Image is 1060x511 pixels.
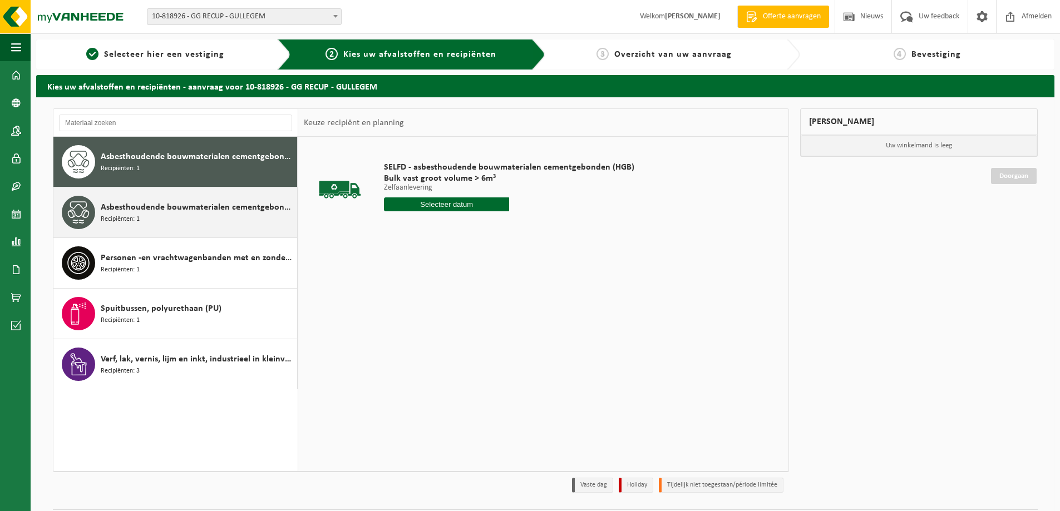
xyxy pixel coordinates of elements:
[53,187,298,238] button: Asbesthoudende bouwmaterialen cementgebonden met isolatie(hechtgebonden) Recipiënten: 1
[614,50,732,59] span: Overzicht van uw aanvraag
[384,197,509,211] input: Selecteer datum
[737,6,829,28] a: Offerte aanvragen
[104,50,224,59] span: Selecteer hier een vestiging
[147,9,341,24] span: 10-818926 - GG RECUP - GULLEGEM
[659,478,783,493] li: Tijdelijk niet toegestaan/période limitée
[101,201,294,214] span: Asbesthoudende bouwmaterialen cementgebonden met isolatie(hechtgebonden)
[101,251,294,265] span: Personen -en vrachtwagenbanden met en zonder velg
[53,137,298,187] button: Asbesthoudende bouwmaterialen cementgebonden (hechtgebonden) Recipiënten: 1
[343,50,496,59] span: Kies uw afvalstoffen en recipiënten
[42,48,269,61] a: 1Selecteer hier een vestiging
[384,162,634,173] span: SELFD - asbesthoudende bouwmaterialen cementgebonden (HGB)
[911,50,961,59] span: Bevestiging
[101,315,140,326] span: Recipiënten: 1
[619,478,653,493] li: Holiday
[36,75,1054,97] h2: Kies uw afvalstoffen en recipiënten - aanvraag voor 10-818926 - GG RECUP - GULLEGEM
[147,8,342,25] span: 10-818926 - GG RECUP - GULLEGEM
[101,302,221,315] span: Spuitbussen, polyurethaan (PU)
[53,289,298,339] button: Spuitbussen, polyurethaan (PU) Recipiënten: 1
[384,184,634,192] p: Zelfaanlevering
[53,339,298,389] button: Verf, lak, vernis, lijm en inkt, industrieel in kleinverpakking Recipiënten: 3
[991,168,1037,184] a: Doorgaan
[665,12,721,21] strong: [PERSON_NAME]
[800,108,1038,135] div: [PERSON_NAME]
[572,478,613,493] li: Vaste dag
[101,214,140,225] span: Recipiënten: 1
[101,150,294,163] span: Asbesthoudende bouwmaterialen cementgebonden (hechtgebonden)
[384,173,634,184] span: Bulk vast groot volume > 6m³
[801,135,1038,156] p: Uw winkelmand is leeg
[326,48,338,60] span: 2
[53,238,298,289] button: Personen -en vrachtwagenbanden met en zonder velg Recipiënten: 1
[596,48,609,60] span: 3
[101,163,140,174] span: Recipiënten: 1
[298,109,410,137] div: Keuze recipiënt en planning
[86,48,98,60] span: 1
[101,353,294,366] span: Verf, lak, vernis, lijm en inkt, industrieel in kleinverpakking
[894,48,906,60] span: 4
[760,11,824,22] span: Offerte aanvragen
[101,265,140,275] span: Recipiënten: 1
[101,366,140,376] span: Recipiënten: 3
[59,115,292,131] input: Materiaal zoeken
